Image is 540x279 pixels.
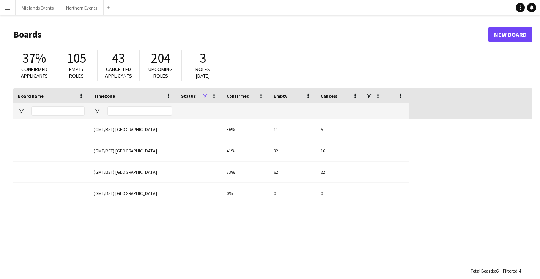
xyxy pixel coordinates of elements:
[181,93,196,99] span: Status
[503,268,518,274] span: Filtered
[200,50,206,67] span: 3
[94,93,115,99] span: Timezone
[21,66,48,79] span: Confirmed applicants
[22,50,46,67] span: 37%
[222,140,269,161] div: 41%
[195,66,210,79] span: Roles [DATE]
[471,263,498,278] div: :
[269,140,316,161] div: 32
[227,93,250,99] span: Confirmed
[274,93,287,99] span: Empty
[148,66,173,79] span: Upcoming roles
[13,29,488,40] h1: Boards
[16,0,60,15] button: Midlands Events
[496,268,498,274] span: 6
[107,106,172,116] input: Timezone Filter Input
[18,93,44,99] span: Board name
[89,183,176,204] div: (GMT/BST) [GEOGRAPHIC_DATA]
[105,66,132,79] span: Cancelled applicants
[269,119,316,140] div: 11
[503,263,521,278] div: :
[112,50,125,67] span: 43
[94,108,101,114] button: Open Filter Menu
[89,162,176,182] div: (GMT/BST) [GEOGRAPHIC_DATA]
[69,66,84,79] span: Empty roles
[488,27,532,42] a: New Board
[316,140,363,161] div: 16
[222,162,269,182] div: 33%
[316,162,363,182] div: 22
[316,183,363,204] div: 0
[471,268,495,274] span: Total Boards
[222,183,269,204] div: 0%
[519,268,521,274] span: 4
[18,108,25,114] button: Open Filter Menu
[67,50,86,67] span: 105
[269,162,316,182] div: 62
[269,183,316,204] div: 0
[60,0,104,15] button: Northern Events
[316,119,363,140] div: 5
[321,93,337,99] span: Cancels
[89,140,176,161] div: (GMT/BST) [GEOGRAPHIC_DATA]
[89,119,176,140] div: (GMT/BST) [GEOGRAPHIC_DATA]
[222,119,269,140] div: 36%
[151,50,170,67] span: 204
[31,106,85,116] input: Board name Filter Input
